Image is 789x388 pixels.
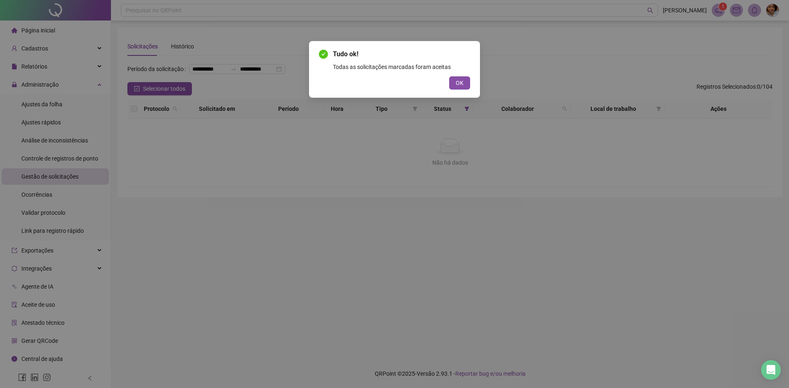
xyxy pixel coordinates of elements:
[333,49,470,59] span: Tudo ok!
[333,62,470,71] div: Todas as solicitações marcadas foram aceitas
[456,78,464,87] span: OK
[449,76,470,90] button: OK
[319,50,328,59] span: check-circle
[761,360,781,380] div: Open Intercom Messenger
